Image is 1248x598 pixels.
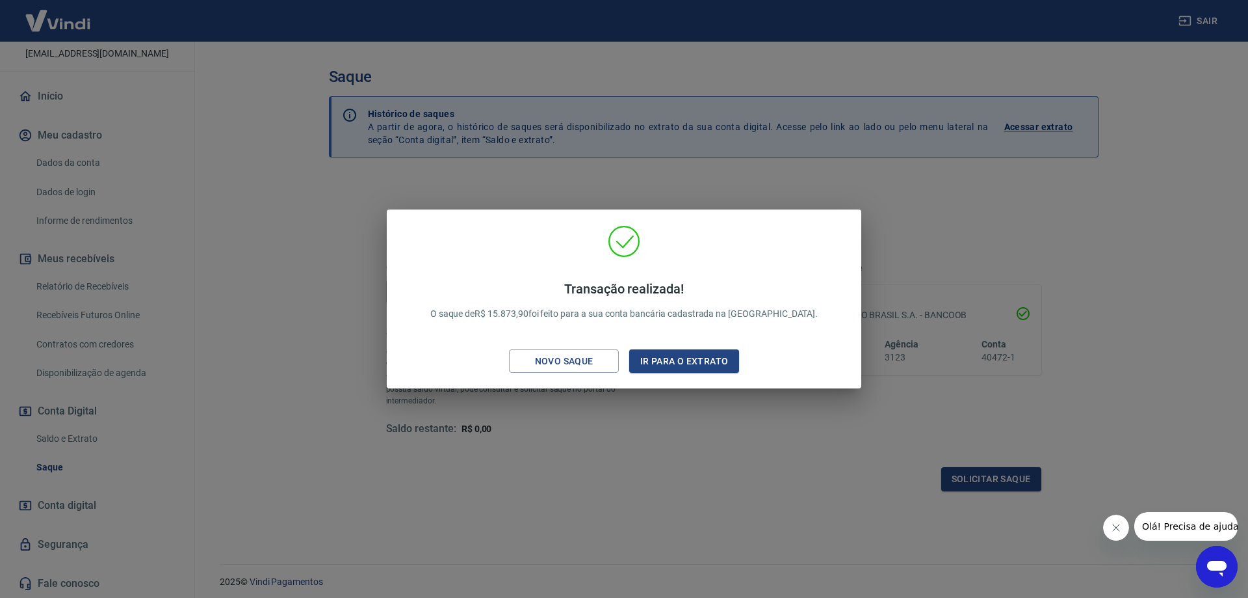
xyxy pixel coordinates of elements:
[430,281,818,321] p: O saque de R$ 15.873,90 foi feito para a sua conta bancária cadastrada na [GEOGRAPHIC_DATA].
[1196,546,1238,588] iframe: Botão para abrir a janela de mensagens
[509,349,619,374] button: Novo saque
[629,349,739,374] button: Ir para o extrato
[8,9,109,20] span: Olá! Precisa de ajuda?
[430,281,818,297] h4: Transação realizada!
[1103,515,1129,541] iframe: Fechar mensagem
[519,353,609,370] div: Novo saque
[1134,512,1238,541] iframe: Mensagem da empresa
